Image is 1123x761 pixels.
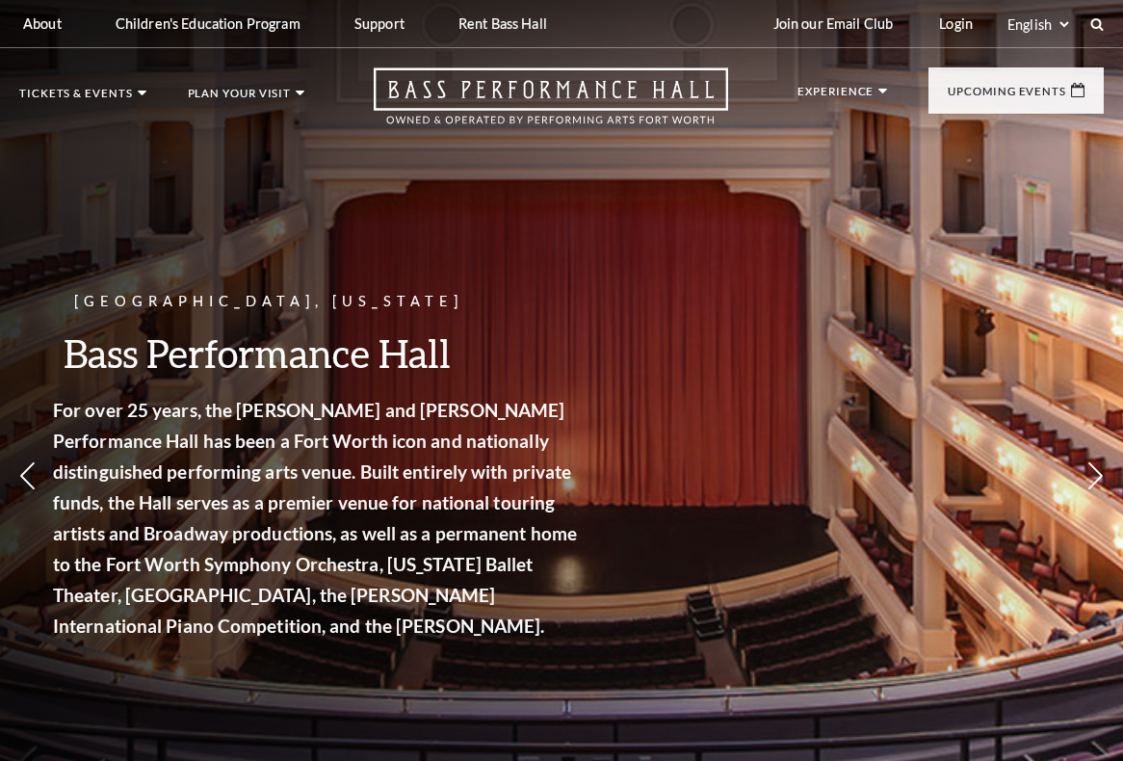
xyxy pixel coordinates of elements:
[23,15,62,32] p: About
[116,15,300,32] p: Children's Education Program
[1004,15,1072,34] select: Select:
[188,88,292,109] p: Plan Your Visit
[354,15,405,32] p: Support
[77,328,607,378] h3: Bass Performance Hall
[77,399,601,637] strong: For over 25 years, the [PERSON_NAME] and [PERSON_NAME] Performance Hall has been a Fort Worth ico...
[77,290,607,314] p: [GEOGRAPHIC_DATA], [US_STATE]
[458,15,547,32] p: Rent Bass Hall
[19,88,133,109] p: Tickets & Events
[948,86,1066,107] p: Upcoming Events
[797,86,874,107] p: Experience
